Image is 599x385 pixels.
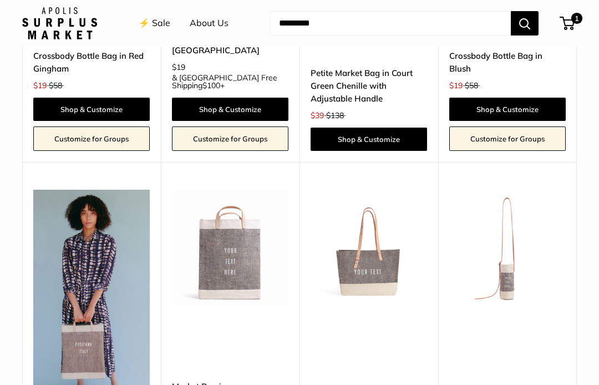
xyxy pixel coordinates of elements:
[49,80,62,90] span: $58
[172,98,288,121] a: Shop & Customize
[33,126,150,151] a: Customize for Groups
[139,15,170,32] a: ⚡️ Sale
[571,13,582,24] span: 1
[172,74,288,89] span: & [GEOGRAPHIC_DATA] Free Shipping +
[465,80,478,90] span: $58
[449,98,566,121] a: Shop & Customize
[449,49,566,75] a: Crossbody Bottle Bag in Blush
[33,80,47,90] span: $19
[190,15,229,32] a: About Us
[326,110,344,120] span: $138
[311,190,427,306] img: description_Our first Chambray Shoulder Market Bag
[172,62,185,72] span: $19
[511,11,539,36] button: Search
[172,190,288,306] a: description_Make it yours with personalized textdescription_Our first every Chambray Jute bag...
[33,49,150,75] a: Crossbody Bottle Bag in Red Gingham
[22,7,97,39] img: Apolis: Surplus Market
[172,190,288,306] img: description_Make it yours with personalized text
[311,110,324,120] span: $39
[449,190,566,306] img: description_Our first Crossbody Bottle Bag
[311,190,427,306] a: description_Our first Chambray Shoulder Market Bagdescription_Adjustable soft leather handle
[172,126,288,151] a: Customize for Groups
[449,190,566,306] a: description_Our first Crossbody Bottle Bagdescription_Effortless style no matter where you are
[449,80,463,90] span: $19
[270,11,511,36] input: Search...
[311,128,427,151] a: Shop & Customize
[311,67,427,105] a: Petite Market Bag in Court Green Chenille with Adjustable Handle
[33,98,150,121] a: Shop & Customize
[449,126,566,151] a: Customize for Groups
[561,17,575,30] a: 1
[202,80,220,90] span: $100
